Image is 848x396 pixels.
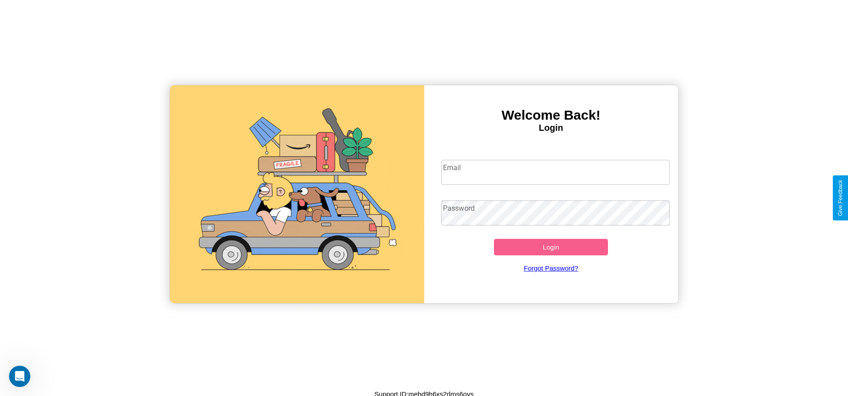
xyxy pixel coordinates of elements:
[170,85,424,303] img: gif
[494,239,608,255] button: Login
[9,366,30,387] iframe: Intercom live chat
[837,180,844,216] div: Give Feedback
[437,255,665,281] a: Forgot Password?
[424,123,678,133] h4: Login
[424,108,678,123] h3: Welcome Back!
